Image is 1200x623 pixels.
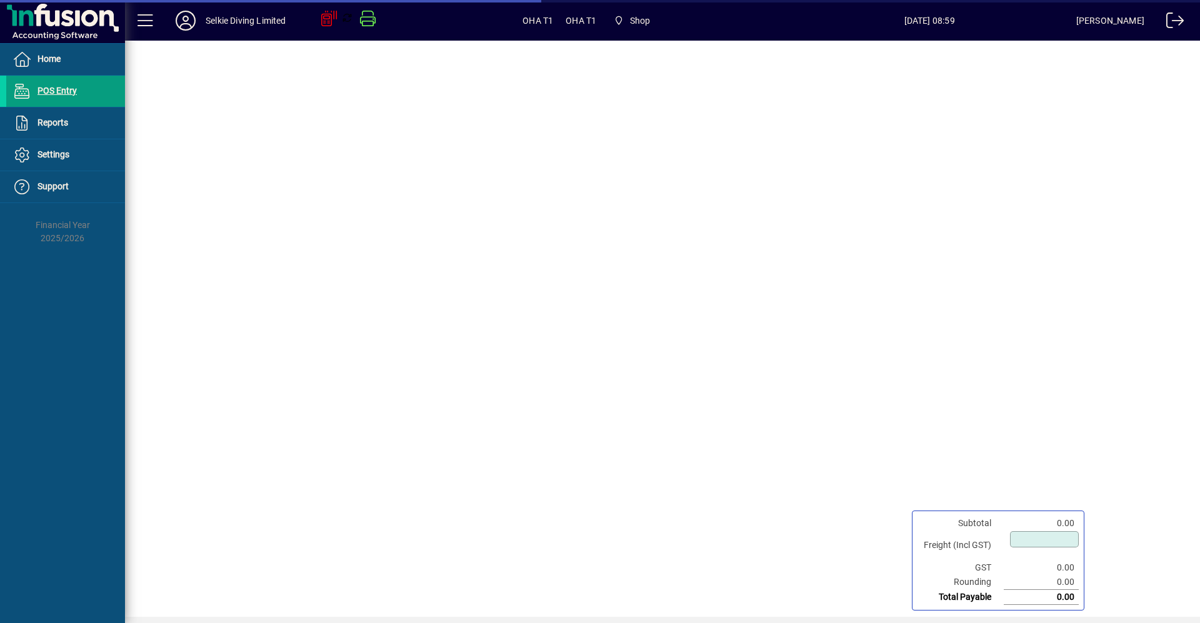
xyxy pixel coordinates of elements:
[37,86,77,96] span: POS Entry
[6,139,125,171] a: Settings
[206,11,286,31] div: Selkie Diving Limited
[917,575,1004,590] td: Rounding
[522,11,553,31] span: OHA T1
[166,9,206,32] button: Profile
[609,9,655,32] span: Shop
[1004,561,1079,575] td: 0.00
[630,11,651,31] span: Shop
[6,44,125,75] a: Home
[566,11,596,31] span: OHA T1
[37,181,69,191] span: Support
[37,117,68,127] span: Reports
[6,171,125,202] a: Support
[1004,516,1079,531] td: 0.00
[783,11,1076,31] span: [DATE] 08:59
[6,107,125,139] a: Reports
[1076,11,1144,31] div: [PERSON_NAME]
[1004,575,1079,590] td: 0.00
[917,590,1004,605] td: Total Payable
[1157,2,1184,43] a: Logout
[917,561,1004,575] td: GST
[917,516,1004,531] td: Subtotal
[37,54,61,64] span: Home
[917,531,1004,561] td: Freight (Incl GST)
[1004,590,1079,605] td: 0.00
[37,149,69,159] span: Settings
